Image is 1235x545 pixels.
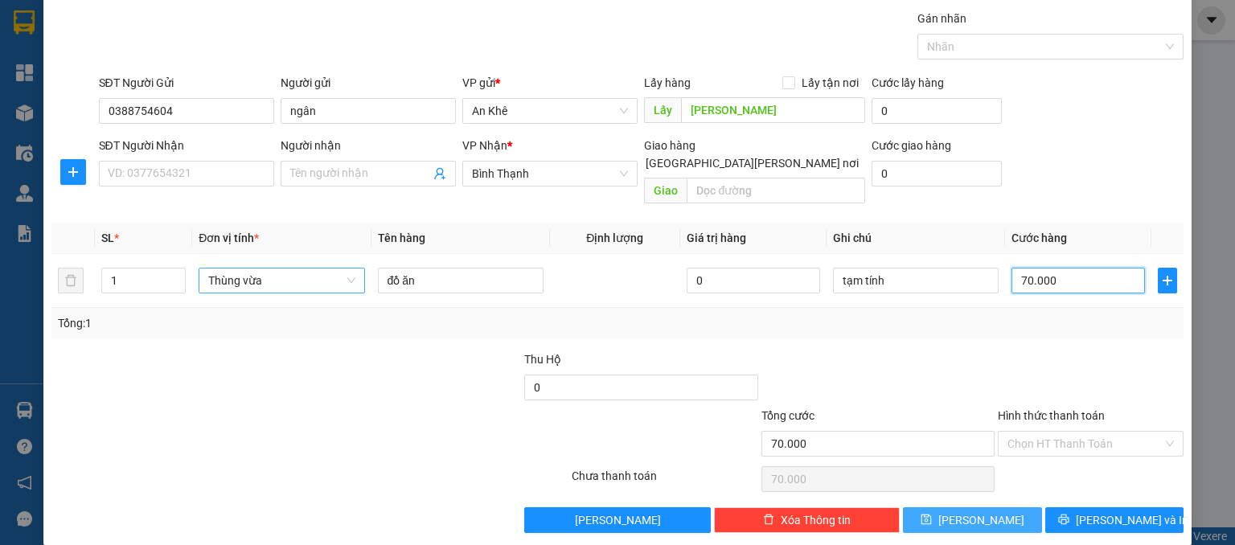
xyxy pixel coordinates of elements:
span: Lấy tận nơi [795,74,865,92]
div: Người nhận [281,137,456,154]
label: Cước lấy hàng [872,76,944,89]
span: Giá trị hàng [687,232,746,244]
div: VP gửi [462,74,638,92]
span: An Khê [472,99,628,123]
input: Cước lấy hàng [872,98,1002,124]
span: user-add [433,167,446,180]
span: [GEOGRAPHIC_DATA][PERSON_NAME] nơi [639,154,865,172]
span: SL [101,232,114,244]
div: Tổng: 1 [58,314,478,332]
span: plus [1159,274,1176,287]
div: SĐT Người Nhận [99,137,274,154]
div: Chưa thanh toán [570,467,759,495]
span: Định lượng [586,232,643,244]
button: save[PERSON_NAME] [903,507,1042,533]
label: Gán nhãn [917,12,966,25]
label: Cước giao hàng [872,139,951,152]
button: deleteXóa Thông tin [714,507,900,533]
span: [PERSON_NAME] [575,511,661,529]
span: Tổng cước [761,409,814,422]
input: Dọc đường [681,97,865,123]
input: VD: Bàn, Ghế [378,268,544,293]
div: Người gửi [281,74,456,92]
button: plus [60,159,86,185]
button: [PERSON_NAME] [524,507,710,533]
button: delete [58,268,84,293]
input: Dọc đường [687,178,865,203]
span: Thu Hộ [524,353,561,366]
input: Cước giao hàng [872,161,1002,186]
span: Bình Thạnh [472,162,628,186]
span: delete [763,514,774,527]
span: Tên hàng [378,232,425,244]
span: Giao [644,178,687,203]
span: Giao hàng [644,139,695,152]
span: save [921,514,932,527]
span: Lấy hàng [644,76,691,89]
button: printer[PERSON_NAME] và In [1045,507,1184,533]
span: [PERSON_NAME] [938,511,1024,529]
label: Hình thức thanh toán [998,409,1105,422]
th: Ghi chú [827,223,1005,254]
span: printer [1058,514,1069,527]
span: Cước hàng [1011,232,1067,244]
span: plus [61,166,85,178]
div: SĐT Người Gửi [99,74,274,92]
span: Xóa Thông tin [781,511,851,529]
input: Ghi Chú [833,268,999,293]
input: 0 [687,268,820,293]
span: Thùng vừa [208,268,355,293]
span: [PERSON_NAME] và In [1076,511,1188,529]
span: Đơn vị tính [199,232,259,244]
span: VP Nhận [462,139,507,152]
span: Lấy [644,97,681,123]
button: plus [1158,268,1177,293]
